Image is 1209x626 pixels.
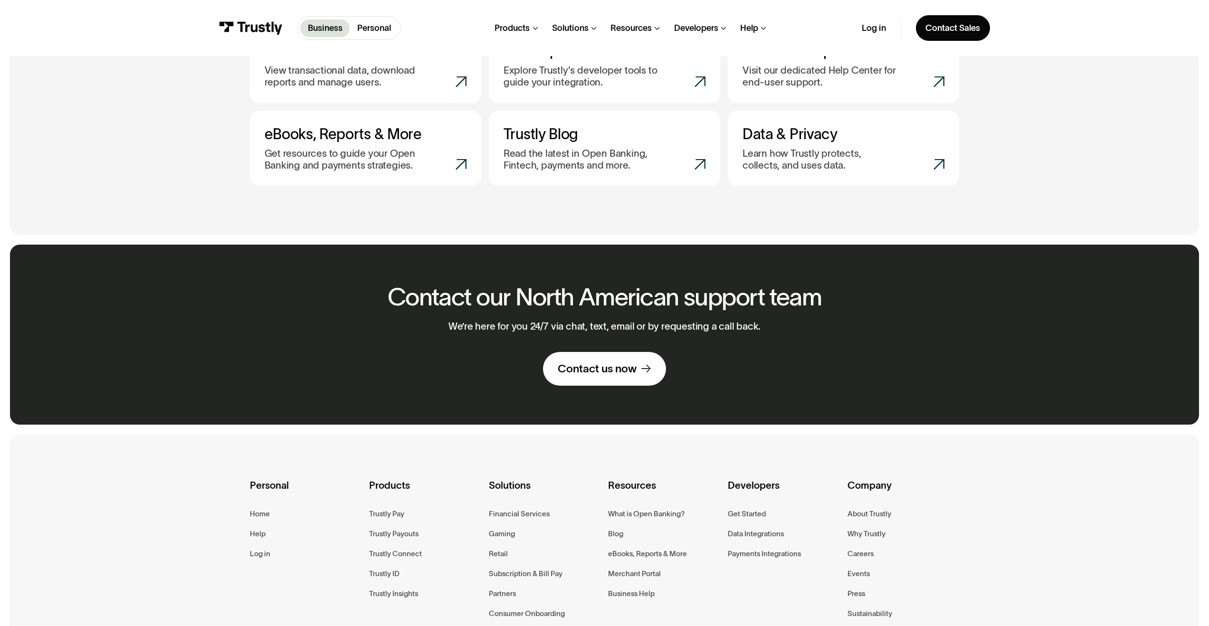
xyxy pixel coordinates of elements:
a: Careers [847,548,874,560]
a: Events [847,568,870,580]
a: Financial Services [489,508,550,520]
a: Log in [862,23,886,34]
a: Trustly Pay [369,508,404,520]
a: Sustainability [847,607,892,620]
div: Company [847,477,960,508]
a: Get Started [728,508,766,520]
img: Trustly Logo [219,21,283,35]
div: Resources [610,23,652,34]
a: Payments Integrations [728,548,801,560]
div: Products [495,23,530,34]
h3: Trustly Blog [504,125,705,143]
a: Business [300,19,350,37]
a: Gaming [489,528,515,540]
p: Personal [357,22,391,35]
a: eBooks, Reports & More [608,548,687,560]
a: Business Help [608,588,655,600]
a: Press [847,588,865,600]
div: Solutions [552,23,589,34]
a: Merchant PortalView transactional data, download reports and manage users. [250,28,481,103]
p: We’re here for you 24/7 via chat, text, email or by requesting a call back. [448,321,761,332]
div: Contact us now [558,361,637,376]
p: Learn how Trustly protects, collects, and uses data. [743,148,891,171]
h2: Contact our North American support team [388,284,822,311]
a: eBooks, Reports & MoreGet resources to guide your Open Banking and payments strategies. [250,111,481,186]
div: Personal [250,477,362,508]
div: Contact Sales [925,23,980,34]
a: Why Trustly [847,528,885,540]
p: Visit our dedicated Help Center for end-user support. [743,65,909,88]
p: View transactional data, download reports and manage users. [265,65,431,88]
a: Merchant Portal [608,568,661,580]
h3: Data & Privacy [743,125,944,143]
a: Trustly ID [369,568,400,580]
a: Retail [489,548,508,560]
a: Home [250,508,270,520]
a: Partners [489,588,516,600]
a: Consumer Onboarding [489,607,565,620]
a: Personal Help CenterVisit our dedicated Help Center for end-user support. [728,28,959,103]
a: Blog [608,528,623,540]
a: Contact us now [543,352,666,386]
a: Developer PortalExplore Trustly's developer tools to guide your integration. [489,28,720,103]
a: Personal [350,19,398,37]
div: Products [369,477,481,508]
div: Help [740,23,758,34]
div: Solutions [489,477,601,508]
h3: eBooks, Reports & More [265,125,466,143]
a: Help [250,528,266,540]
div: Developers [674,23,718,34]
p: Business [308,22,343,35]
a: Trustly Payouts [369,528,419,540]
a: Contact Sales [916,15,990,41]
p: Explore Trustly's developer tools to guide your integration. [504,65,670,88]
a: Trustly Connect [369,548,422,560]
a: Trustly Insights [369,588,418,600]
p: Get resources to guide your Open Banking and payments strategies. [265,148,431,171]
p: Read the latest in Open Banking, Fintech, payments and more. [504,148,670,171]
a: Log in [250,548,270,560]
a: Data & PrivacyLearn how Trustly protects, collects, and uses data. [728,111,959,186]
div: Resources [608,477,720,508]
a: What is Open Banking? [608,508,685,520]
a: Data Integrations [728,528,784,540]
a: Trustly BlogRead the latest in Open Banking, Fintech, payments and more. [489,111,720,186]
div: Developers [728,477,840,508]
a: About Trustly [847,508,891,520]
a: Subscription & Bill Pay [489,568,562,580]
